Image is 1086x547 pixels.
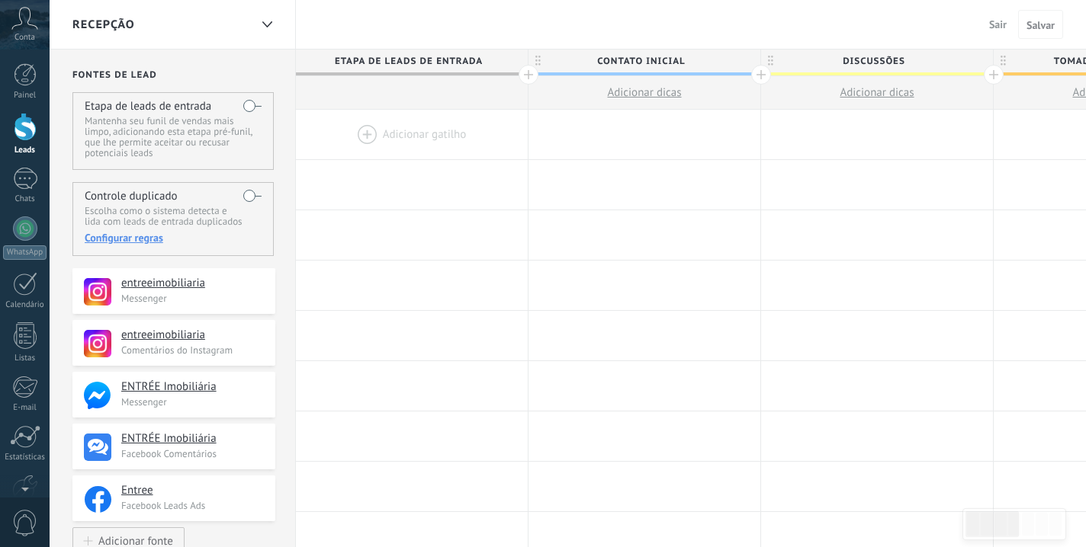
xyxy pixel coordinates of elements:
div: E-mail [3,403,47,413]
div: Calendário [3,300,47,310]
p: Escolha como o sistema detecta e lida com leads de entrada duplicados [85,206,261,227]
span: Recepção [72,18,135,32]
span: Salvar [1027,20,1055,30]
span: Conta [14,33,35,43]
div: Palavras-chave [182,90,241,100]
button: Sair [983,13,1013,36]
h4: Etapa de leads de entrada [85,99,211,114]
span: Adicionar dicas [607,85,681,100]
span: Discussões [761,50,985,73]
p: Facebook Leads Ads [121,499,266,512]
h4: ENTRÉE Imobiliária [121,379,264,395]
h4: ENTRÉE Imobiliária [121,431,264,446]
img: tab_domain_overview_orange.svg [64,88,76,101]
div: Discussões [761,50,993,72]
div: Listas [3,353,47,363]
p: Mantenha seu funil de vendas mais limpo, adicionando esta etapa pré-funil, que lhe permite aceita... [85,116,261,158]
h4: entreeimobiliaria [121,328,264,343]
div: Painel [3,91,47,101]
span: Etapa de leads de entrada [296,50,520,73]
h4: entreeimobiliaria [121,276,264,291]
h4: Controle duplicado [85,189,178,203]
div: Estatísticas [3,453,47,462]
span: Contato inicial [529,50,753,73]
p: Facebook Comentários [121,447,266,460]
div: Contato inicial [529,50,760,72]
p: Messenger [121,292,266,305]
button: Adicionar dicas [761,76,993,109]
span: Sair [989,18,1007,31]
h2: Fontes de lead [72,69,275,81]
div: v 4.0.25 [43,24,75,37]
div: Etapa de leads de entrada [296,50,528,72]
span: Adicionar dicas [840,85,914,100]
img: logo_orange.svg [24,24,37,37]
p: Comentários do Instagram [121,344,266,357]
div: Chats [3,194,47,204]
img: tab_keywords_by_traffic_grey.svg [165,88,178,101]
div: Recepção [254,10,280,40]
button: Adicionar dicas [529,76,760,109]
div: [PERSON_NAME]: [DOMAIN_NAME] [40,40,218,52]
div: Domínio [81,90,117,100]
button: Salvar [1018,10,1063,39]
img: website_grey.svg [24,40,37,52]
div: Leads [3,146,47,155]
p: Messenger [121,395,266,408]
div: Adicionar fonte [98,534,173,547]
h4: Entree [121,483,264,498]
div: Configurar regras [85,231,261,245]
div: WhatsApp [3,245,47,260]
